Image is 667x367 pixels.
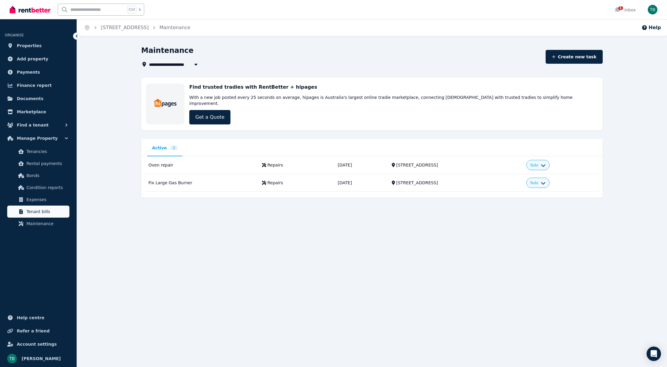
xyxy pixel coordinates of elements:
span: Todo [530,163,538,168]
div: [STREET_ADDRESS] [396,162,519,168]
span: Payments [17,69,40,76]
img: RentBetter [10,5,50,14]
span: Tenancies [26,148,67,155]
nav: Breadcrumb [77,19,198,36]
a: Payments [5,66,72,78]
nav: Tabs [147,145,597,156]
a: Refer a friend [5,325,72,337]
span: Ctrl [127,6,136,14]
span: Tenant bills [26,208,67,215]
div: [STREET_ADDRESS] [396,180,519,186]
img: Tillyck Bevins [7,354,17,363]
div: Repairs [267,180,283,186]
button: Help [641,24,661,31]
span: Finance report [17,82,52,89]
span: Documents [17,95,44,102]
span: Active [152,145,167,151]
span: [PERSON_NAME] [22,355,61,362]
p: With a new job posted every 25 seconds on average, hipages is Australia's largest online tradie m... [189,94,598,106]
a: Finance report [5,79,72,91]
a: Bonds [7,170,69,182]
button: Manage Property [5,132,72,144]
span: Account settings [17,341,57,348]
span: 2 [170,145,178,150]
span: ORGANISE [5,33,24,37]
h1: Maintenance [141,46,193,55]
a: Marketplace [5,106,72,118]
a: Account settings [5,338,72,350]
span: Marketplace [17,108,46,115]
span: Todo [530,181,538,185]
span: Add property [17,55,48,63]
button: Create new task [546,50,603,64]
a: Documents [5,93,72,105]
span: k [139,7,141,12]
span: Find a tenant [17,121,49,129]
div: Repairs [267,162,283,168]
button: Todo [530,163,546,168]
a: Tenancies [7,145,69,158]
a: Condition reports [7,182,69,194]
img: Trades & Maintenance [154,98,177,109]
a: Add property [5,53,72,65]
a: Maintenance [7,218,69,230]
span: Manage Property [17,135,58,142]
div: Open Intercom Messenger [647,347,661,361]
button: Todo [530,181,546,185]
span: Expenses [26,196,67,203]
span: Condition reports [26,184,67,191]
span: 1 [618,6,623,10]
a: Rental payments [7,158,69,170]
div: Inbox [615,7,636,13]
td: [DATE] [334,156,388,174]
span: Maintenance [26,220,67,227]
div: Fix Large Gas Burner [148,180,255,186]
span: Refer a friend [17,327,50,335]
a: Properties [5,40,72,52]
a: Help centre [5,312,72,324]
a: Expenses [7,194,69,206]
h3: Find trusted tradies with RentBetter + hipages [189,84,317,91]
a: Get a Quote [189,110,230,124]
td: [DATE] [334,174,388,192]
span: Bonds [26,172,67,179]
a: Tenant bills [7,206,69,218]
a: [STREET_ADDRESS] [101,25,149,30]
span: Rental payments [26,160,67,167]
span: Properties [17,42,42,49]
button: Find a tenant [5,119,72,131]
img: Tillyck Bevins [648,5,657,14]
div: Oven repair [148,162,255,168]
a: Maintenance [160,25,190,30]
span: Help centre [17,314,44,321]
